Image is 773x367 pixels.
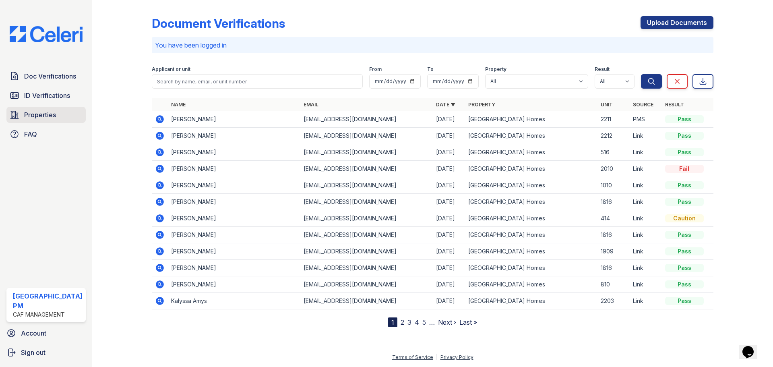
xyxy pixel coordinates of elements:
[6,68,86,84] a: Doc Verifications
[630,144,662,161] td: Link
[641,16,713,29] a: Upload Documents
[465,128,597,144] td: [GEOGRAPHIC_DATA] Homes
[630,243,662,260] td: Link
[597,227,630,243] td: 1816
[433,194,465,210] td: [DATE]
[630,210,662,227] td: Link
[300,276,433,293] td: [EMAIL_ADDRESS][DOMAIN_NAME]
[630,128,662,144] td: Link
[3,344,89,361] a: Sign out
[436,354,438,360] div: |
[300,210,433,227] td: [EMAIL_ADDRESS][DOMAIN_NAME]
[665,148,704,156] div: Pass
[630,276,662,293] td: Link
[433,243,465,260] td: [DATE]
[427,66,434,73] label: To
[300,144,433,161] td: [EMAIL_ADDRESS][DOMAIN_NAME]
[597,260,630,276] td: 1816
[665,297,704,305] div: Pass
[459,318,477,326] a: Last »
[6,107,86,123] a: Properties
[633,102,653,108] a: Source
[597,144,630,161] td: 516
[168,128,300,144] td: [PERSON_NAME]
[465,161,597,177] td: [GEOGRAPHIC_DATA] Homes
[665,165,704,173] div: Fail
[465,276,597,293] td: [GEOGRAPHIC_DATA] Homes
[433,177,465,194] td: [DATE]
[168,210,300,227] td: [PERSON_NAME]
[630,194,662,210] td: Link
[433,210,465,227] td: [DATE]
[597,177,630,194] td: 1010
[597,293,630,309] td: 2203
[300,111,433,128] td: [EMAIL_ADDRESS][DOMAIN_NAME]
[152,16,285,31] div: Document Verifications
[665,102,684,108] a: Result
[422,318,426,326] a: 5
[433,260,465,276] td: [DATE]
[24,110,56,120] span: Properties
[630,161,662,177] td: Link
[465,194,597,210] td: [GEOGRAPHIC_DATA] Homes
[407,318,411,326] a: 3
[3,325,89,341] a: Account
[597,210,630,227] td: 414
[436,102,455,108] a: Date ▼
[665,115,704,123] div: Pass
[465,260,597,276] td: [GEOGRAPHIC_DATA] Homes
[168,243,300,260] td: [PERSON_NAME]
[304,102,318,108] a: Email
[433,144,465,161] td: [DATE]
[665,231,704,239] div: Pass
[597,194,630,210] td: 1816
[401,318,404,326] a: 2
[168,144,300,161] td: [PERSON_NAME]
[433,276,465,293] td: [DATE]
[630,293,662,309] td: Link
[152,74,363,89] input: Search by name, email, or unit number
[630,260,662,276] td: Link
[465,227,597,243] td: [GEOGRAPHIC_DATA] Homes
[21,348,45,357] span: Sign out
[739,335,765,359] iframe: chat widget
[465,210,597,227] td: [GEOGRAPHIC_DATA] Homes
[6,126,86,142] a: FAQ
[300,194,433,210] td: [EMAIL_ADDRESS][DOMAIN_NAME]
[24,71,76,81] span: Doc Verifications
[438,318,456,326] a: Next ›
[171,102,186,108] a: Name
[630,177,662,194] td: Link
[433,161,465,177] td: [DATE]
[21,328,46,338] span: Account
[595,66,610,73] label: Result
[300,128,433,144] td: [EMAIL_ADDRESS][DOMAIN_NAME]
[440,354,473,360] a: Privacy Policy
[6,87,86,104] a: ID Verifications
[665,214,704,222] div: Caution
[433,111,465,128] td: [DATE]
[665,181,704,189] div: Pass
[485,66,506,73] label: Property
[152,66,190,73] label: Applicant or unit
[465,111,597,128] td: [GEOGRAPHIC_DATA] Homes
[13,291,83,311] div: [GEOGRAPHIC_DATA] PM
[465,144,597,161] td: [GEOGRAPHIC_DATA] Homes
[369,66,382,73] label: From
[433,128,465,144] td: [DATE]
[168,293,300,309] td: Kalyssa Amys
[597,111,630,128] td: 2211
[300,293,433,309] td: [EMAIL_ADDRESS][DOMAIN_NAME]
[168,260,300,276] td: [PERSON_NAME]
[597,276,630,293] td: 810
[433,227,465,243] td: [DATE]
[433,293,465,309] td: [DATE]
[168,111,300,128] td: [PERSON_NAME]
[300,161,433,177] td: [EMAIL_ADDRESS][DOMAIN_NAME]
[465,177,597,194] td: [GEOGRAPHIC_DATA] Homes
[429,317,435,327] span: …
[155,40,710,50] p: You have been logged in
[597,128,630,144] td: 2212
[300,177,433,194] td: [EMAIL_ADDRESS][DOMAIN_NAME]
